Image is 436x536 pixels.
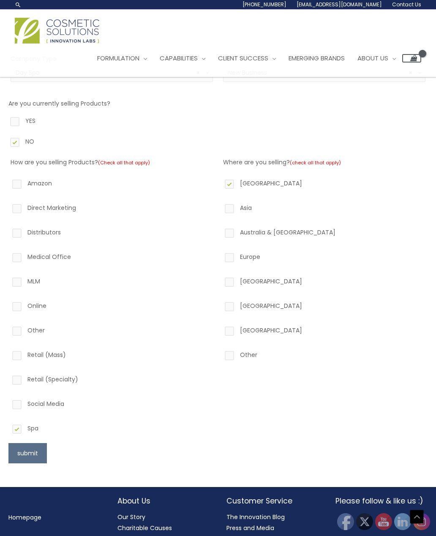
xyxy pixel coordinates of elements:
[223,227,425,241] label: Australia & [GEOGRAPHIC_DATA]
[212,46,282,71] a: Client Success
[117,513,145,521] a: Our Story
[11,202,213,217] label: Direct Marketing
[97,54,139,63] span: Formulation
[11,423,213,437] label: Spa
[402,54,421,63] a: View Shopping Cart, empty
[11,374,213,388] label: Retail (Specialty)
[98,159,150,166] small: (Check all that apply)
[11,158,150,166] label: How are you selling Products?
[223,276,425,290] label: [GEOGRAPHIC_DATA]
[351,46,402,71] a: About Us
[11,276,213,290] label: MLM
[8,443,47,463] button: submit
[243,1,286,8] span: [PHONE_NUMBER]
[91,46,153,71] a: Formulation
[8,99,110,108] label: Are you currently selling Products?
[11,398,213,413] label: Social Media
[8,513,41,522] a: Homepage
[226,524,274,532] a: Press and Media
[226,495,319,506] h2: Customer Service
[84,46,421,71] nav: Site Navigation
[357,54,388,63] span: About Us
[11,349,213,364] label: Retail (Mass)
[337,513,354,530] img: Facebook
[117,524,172,532] a: Charitable Causes
[282,46,351,71] a: Emerging Brands
[297,1,382,8] span: [EMAIL_ADDRESS][DOMAIN_NAME]
[223,325,425,339] label: [GEOGRAPHIC_DATA]
[226,513,285,521] a: The Innovation Blog
[223,178,425,192] label: [GEOGRAPHIC_DATA]
[223,251,425,266] label: Europe
[223,158,341,166] label: Where are you selling?
[218,54,268,63] span: Client Success
[356,513,373,530] img: Twitter
[153,46,212,71] a: Capabilities
[160,54,198,63] span: Capabilities
[11,178,213,192] label: Amazon
[392,1,421,8] span: Contact Us
[15,1,22,8] a: Search icon link
[15,18,99,44] img: Cosmetic Solutions Logo
[8,512,101,523] nav: Menu
[11,300,213,315] label: Online
[289,54,345,63] span: Emerging Brands
[223,300,425,315] label: [GEOGRAPHIC_DATA]
[11,227,213,241] label: Distributors
[223,202,425,217] label: Asia
[223,349,425,364] label: Other
[11,251,213,266] label: Medical Office
[8,115,428,130] label: YES
[290,159,341,166] small: (check all that apply)
[335,495,428,506] h2: Please follow & like us :)
[117,495,210,506] h2: About Us
[11,325,213,339] label: Other
[8,136,428,150] label: NO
